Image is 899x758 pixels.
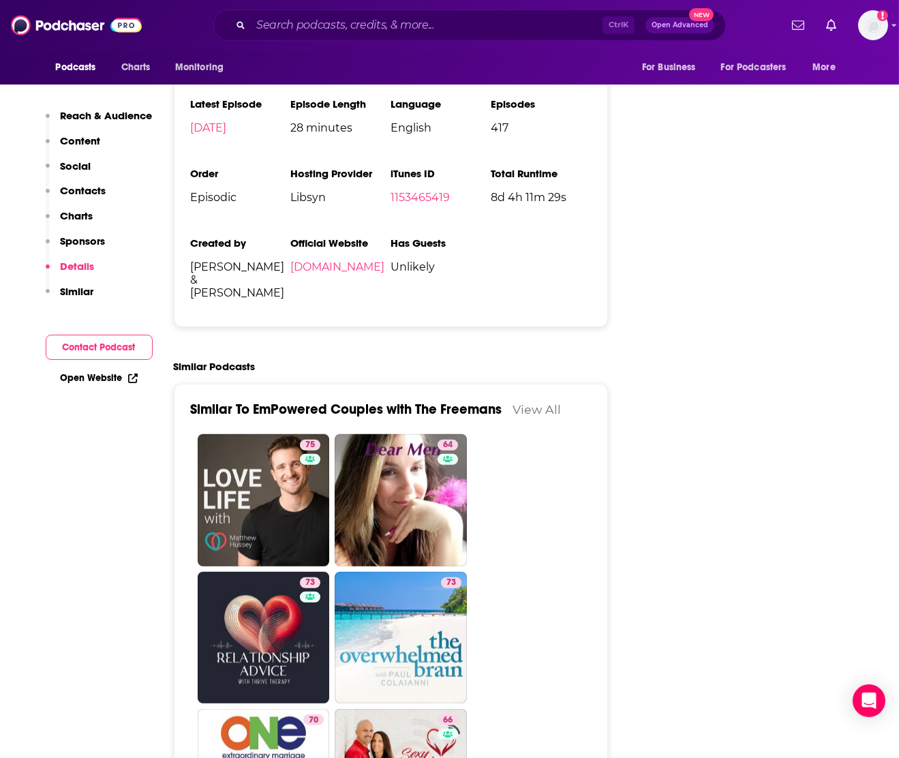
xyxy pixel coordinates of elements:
span: 73 [446,576,456,590]
span: 8d 4h 11m 29s [491,191,591,204]
svg: Add a profile image [877,10,888,21]
h3: Episode Length [290,97,391,110]
p: Similar [61,285,94,298]
h2: Similar Podcasts [174,360,256,373]
h3: Has Guests [391,237,491,249]
a: Show notifications dropdown [821,14,842,37]
button: open menu [633,55,713,80]
a: 73 [198,572,330,704]
h3: iTunes ID [391,167,491,180]
div: Open Intercom Messenger [853,684,885,717]
a: Charts [112,55,159,80]
span: Libsyn [290,191,391,204]
a: Show notifications dropdown [787,14,810,37]
button: Details [46,260,95,285]
button: open menu [712,55,806,80]
button: open menu [46,55,114,80]
a: 70 [303,714,324,725]
span: 70 [309,714,318,727]
img: Podchaser - Follow, Share and Rate Podcasts [11,12,142,38]
p: Details [61,260,95,273]
button: Social [46,160,91,185]
a: 66 [438,714,458,725]
a: 73 [335,572,467,704]
span: Logged in as evankrask [858,10,888,40]
span: English [391,121,491,134]
h3: Total Runtime [491,167,591,180]
p: Charts [61,209,93,222]
span: Open Advanced [652,22,708,29]
span: [PERSON_NAME] & [PERSON_NAME] [191,260,291,299]
h3: Hosting Provider [290,167,391,180]
button: Charts [46,209,93,234]
a: 73 [300,577,320,588]
span: For Podcasters [721,58,787,77]
a: 73 [441,577,461,588]
span: 66 [443,714,453,727]
a: 1153465419 [391,191,450,204]
span: Charts [121,58,151,77]
button: Show profile menu [858,10,888,40]
button: Sponsors [46,234,106,260]
button: Similar [46,285,94,310]
p: Reach & Audience [61,109,153,122]
span: Episodic [191,191,291,204]
button: Reach & Audience [46,109,153,134]
div: Search podcasts, credits, & more... [213,10,726,41]
span: Unlikely [391,260,491,273]
a: Similar To EmPowered Couples with The Freemans [191,401,502,418]
h3: Episodes [491,97,591,110]
h3: Order [191,167,291,180]
button: open menu [803,55,853,80]
a: 64 [335,434,467,566]
a: 75 [198,434,330,566]
button: Contacts [46,184,106,209]
span: New [689,8,714,21]
a: 64 [438,440,458,451]
a: [DATE] [191,121,227,134]
span: Ctrl K [603,16,635,34]
a: Open Website [61,372,138,384]
h3: Language [391,97,491,110]
h3: Latest Episode [191,97,291,110]
span: 75 [305,438,315,452]
span: More [812,58,836,77]
button: open menu [166,55,241,80]
span: For Business [642,58,696,77]
input: Search podcasts, credits, & more... [251,14,603,36]
h3: Created by [191,237,291,249]
span: 28 minutes [290,121,391,134]
button: Content [46,134,101,160]
p: Contacts [61,184,106,197]
span: Podcasts [56,58,96,77]
h3: Official Website [290,237,391,249]
span: 73 [305,576,315,590]
p: Sponsors [61,234,106,247]
p: Content [61,134,101,147]
span: Monitoring [175,58,224,77]
a: 75 [300,440,320,451]
span: 417 [491,121,591,134]
a: [DOMAIN_NAME] [290,260,384,273]
a: View All [513,402,562,416]
img: User Profile [858,10,888,40]
button: Contact Podcast [46,335,153,360]
p: Social [61,160,91,172]
button: Open AdvancedNew [645,17,714,33]
span: 64 [443,438,453,452]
